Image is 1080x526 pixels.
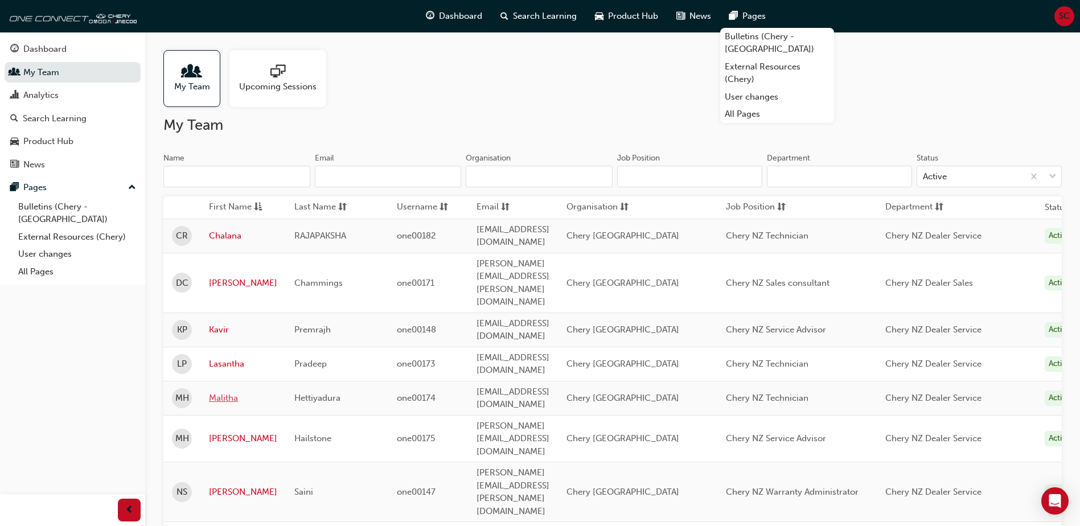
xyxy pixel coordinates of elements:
[566,433,679,443] span: Chery [GEOGRAPHIC_DATA]
[10,68,19,78] span: people-icon
[5,108,141,129] a: Search Learning
[5,177,141,198] button: Pages
[477,387,549,410] span: [EMAIL_ADDRESS][DOMAIN_NAME]
[294,278,343,288] span: Chammings
[466,153,511,164] div: Organisation
[270,64,285,80] span: sessionType_ONLINE_URL-icon
[14,198,141,228] a: Bulletins (Chery - [GEOGRAPHIC_DATA])
[209,277,277,290] a: [PERSON_NAME]
[10,160,19,170] span: news-icon
[491,5,586,28] a: search-iconSearch Learning
[5,85,141,106] a: Analytics
[726,487,859,497] span: Chery NZ Warranty Administrator
[209,357,277,371] a: Lasantha
[5,154,141,175] a: News
[294,324,331,335] span: Premrajh
[10,183,19,193] span: pages-icon
[209,229,277,243] a: Chalana
[608,10,658,23] span: Product Hub
[566,200,618,215] span: Organisation
[566,359,679,369] span: Chery [GEOGRAPHIC_DATA]
[417,5,491,28] a: guage-iconDashboard
[477,352,549,376] span: [EMAIL_ADDRESS][DOMAIN_NAME]
[315,153,334,164] div: Email
[885,324,982,335] span: Chery NZ Dealer Service
[477,421,549,457] span: [PERSON_NAME][EMAIL_ADDRESS][DOMAIN_NAME]
[294,359,327,369] span: Pradeep
[397,200,437,215] span: Username
[209,200,272,215] button: First Nameasc-icon
[566,324,679,335] span: Chery [GEOGRAPHIC_DATA]
[14,228,141,246] a: External Resources (Chery)
[1045,484,1074,500] div: Active
[397,359,436,369] span: one00173
[128,180,136,195] span: up-icon
[10,137,19,147] span: car-icon
[617,166,762,187] input: Job Position
[397,433,435,443] span: one00175
[1045,201,1069,214] th: Status
[184,64,199,80] span: people-icon
[338,200,347,215] span: sorting-icon
[466,166,613,187] input: Organisation
[742,10,766,23] span: Pages
[477,318,549,342] span: [EMAIL_ADDRESS][DOMAIN_NAME]
[935,200,943,215] span: sorting-icon
[176,229,188,243] span: CR
[23,112,87,125] div: Search Learning
[294,433,331,443] span: Hailstone
[229,50,335,107] a: Upcoming Sessions
[176,277,188,290] span: DC
[726,200,789,215] button: Job Positionsorting-icon
[397,324,436,335] span: one00148
[885,487,982,497] span: Chery NZ Dealer Service
[397,200,459,215] button: Usernamesorting-icon
[294,200,336,215] span: Last Name
[426,9,434,23] span: guage-icon
[726,200,775,215] span: Job Position
[885,393,982,403] span: Chery NZ Dealer Service
[397,393,436,403] span: one00174
[885,200,948,215] button: Departmentsorting-icon
[440,200,448,215] span: sorting-icon
[209,323,277,336] a: Kavir
[689,10,711,23] span: News
[163,50,229,107] a: My Team
[209,392,277,405] a: Malitha
[14,263,141,281] a: All Pages
[23,43,67,56] div: Dashboard
[175,432,189,445] span: MH
[23,135,73,148] div: Product Hub
[397,278,434,288] span: one00171
[1045,391,1074,406] div: Active
[176,486,187,499] span: NS
[917,153,938,164] div: Status
[5,39,141,60] a: Dashboard
[726,393,808,403] span: Chery NZ Technician
[294,393,340,403] span: Hettiyadura
[720,88,834,106] a: User changes
[500,9,508,23] span: search-icon
[620,200,629,215] span: sorting-icon
[209,200,252,215] span: First Name
[10,91,19,101] span: chart-icon
[885,433,982,443] span: Chery NZ Dealer Service
[294,487,313,497] span: Saini
[513,10,577,23] span: Search Learning
[163,153,184,164] div: Name
[294,231,346,241] span: RAJAPAKSHA
[595,9,603,23] span: car-icon
[397,487,436,497] span: one00147
[1045,356,1074,372] div: Active
[177,357,187,371] span: LP
[885,359,982,369] span: Chery NZ Dealer Service
[566,278,679,288] span: Chery [GEOGRAPHIC_DATA]
[174,80,210,93] span: My Team
[125,503,134,517] span: prev-icon
[501,200,510,215] span: sorting-icon
[163,166,310,187] input: Name
[726,278,829,288] span: Chery NZ Sales consultant
[23,181,47,194] div: Pages
[676,9,685,23] span: news-icon
[726,433,826,443] span: Chery NZ Service Advisor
